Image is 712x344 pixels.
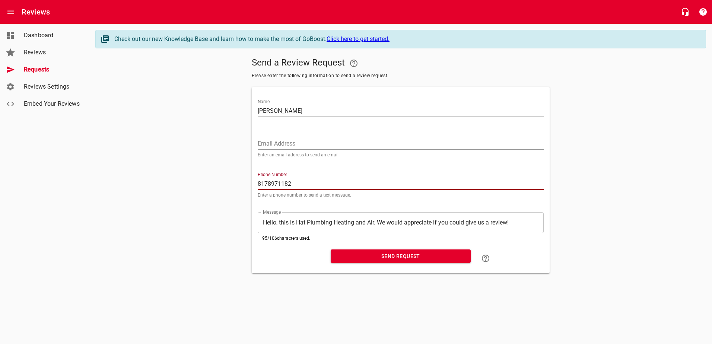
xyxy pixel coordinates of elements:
textarea: Hello, this is Hat Plumbing Heating and Air. We would appreciate if you could give us a review! [263,219,538,226]
label: Name [258,99,270,104]
button: Support Portal [694,3,712,21]
button: Send Request [331,249,471,263]
span: Reviews [24,48,80,57]
span: Please enter the following information to send a review request. [252,72,550,80]
a: Your Google or Facebook account must be connected to "Send a Review Request" [345,54,363,72]
h5: Send a Review Request [252,54,550,72]
a: Click here to get started. [327,35,390,42]
h6: Reviews [22,6,50,18]
span: Requests [24,65,80,74]
button: Open drawer [2,3,20,21]
button: Live Chat [676,3,694,21]
div: Check out our new Knowledge Base and learn how to make the most of GoBoost. [114,35,698,44]
p: Enter an email address to send an email. [258,153,544,157]
span: Embed Your Reviews [24,99,80,108]
span: Dashboard [24,31,80,40]
span: Send Request [337,252,465,261]
span: 95 / 106 characters used. [262,236,310,241]
a: Learn how to "Send a Review Request" [477,249,495,267]
span: Reviews Settings [24,82,80,91]
p: Enter a phone number to send a text message. [258,193,544,197]
label: Phone Number [258,172,287,177]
